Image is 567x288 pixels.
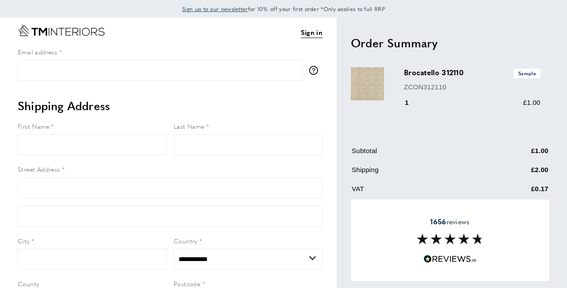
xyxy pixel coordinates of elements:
[182,4,248,13] a: Sign up to our newsletter
[404,82,540,92] p: ZCON312110
[18,165,60,173] span: Street Address
[430,216,446,227] strong: 1656
[514,69,540,78] span: Sample
[18,47,57,56] span: Email address
[404,67,540,78] h3: Brocatello 312110
[487,184,548,201] td: £0.17
[174,279,200,288] span: Postcode
[352,184,486,201] td: VAT
[182,5,248,13] span: Sign up to our newsletter
[18,236,30,245] span: City
[301,27,322,38] a: Sign in
[182,5,385,13] span: for 10% off your first order *Only applies to full RRP
[174,236,198,245] span: Country
[18,25,105,36] a: Go to Home page
[487,146,548,163] td: £1.00
[309,66,322,75] button: More information
[351,67,384,100] img: Brocatello 312110
[174,122,205,131] span: Last Name
[487,165,548,182] td: £2.00
[423,255,477,263] img: Reviews.io 5 stars
[352,146,486,163] td: Subtotal
[352,165,486,182] td: Shipping
[18,279,39,288] span: County
[404,97,421,108] div: 1
[18,122,49,131] span: First Name
[417,234,483,244] img: Reviews section
[18,98,322,114] h2: Shipping Address
[351,35,549,51] h2: Order Summary
[430,217,470,226] span: reviews
[523,99,540,106] span: £1.00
